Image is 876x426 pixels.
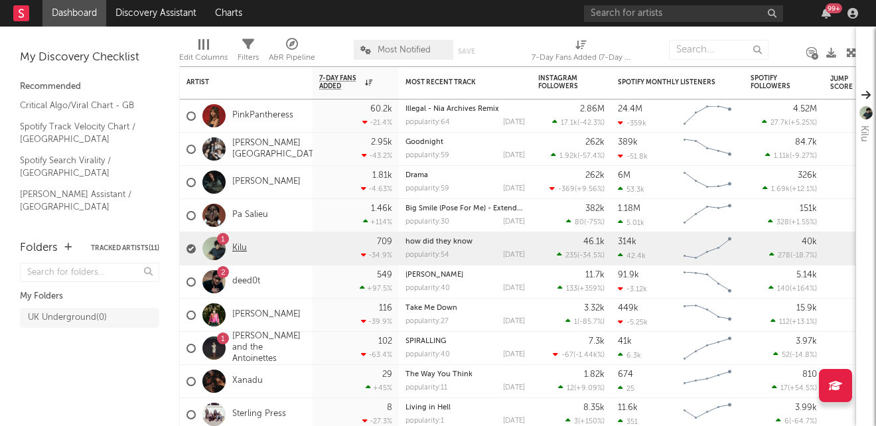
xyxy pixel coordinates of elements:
svg: Chart title [678,133,737,166]
a: Spotify Search Virality / [GEOGRAPHIC_DATA] [20,153,146,180]
div: 6.3k [618,351,641,360]
svg: Chart title [678,100,737,133]
span: 1.69k [771,186,790,193]
div: Spotify Monthly Listeners [618,78,717,86]
div: 24.4M [618,105,642,113]
div: 99 + [826,3,842,13]
div: 8.35k [583,403,605,412]
div: 3.32k [584,304,605,313]
div: 42.4k [618,251,646,260]
span: +164 % [792,285,815,293]
div: 60.2k [370,105,392,113]
div: ( ) [549,184,605,193]
a: deed0t [232,276,260,287]
div: 3.97k [796,337,817,346]
span: 17 [780,385,788,392]
svg: Chart title [678,166,737,199]
a: [PERSON_NAME] [232,177,301,188]
div: ( ) [765,151,817,160]
div: 810 [802,370,817,379]
div: ( ) [776,417,817,425]
span: 1.11k [774,153,790,160]
div: 116 [379,304,392,313]
div: 5.01k [618,218,644,227]
span: -57.4 % [579,153,603,160]
span: -85.7 % [579,319,603,326]
a: [PERSON_NAME] Assistant / [GEOGRAPHIC_DATA] [20,187,146,214]
div: Filters [238,50,259,66]
div: -5.25k [618,318,648,326]
div: 1.82k [584,370,605,379]
div: ( ) [770,317,817,326]
div: 314k [618,238,636,246]
div: [DATE] [503,152,525,159]
div: 7-Day Fans Added (7-Day Fans Added) [532,33,631,72]
div: popularity: 64 [405,119,450,126]
div: -51.8k [618,152,648,161]
div: popularity: 54 [405,251,449,259]
a: Living in Hell [405,404,451,411]
div: ( ) [558,384,605,392]
div: -63.4 % [361,350,392,359]
button: 99+ [822,8,831,19]
div: [DATE] [503,251,525,259]
div: 6M [618,171,630,180]
a: Goodnight [405,139,443,146]
div: ( ) [553,350,605,359]
div: popularity: 59 [405,185,449,192]
div: ( ) [557,284,605,293]
div: Filters [238,33,259,72]
div: popularity: 27 [405,318,449,325]
span: +9.09 % [576,385,603,392]
a: SPIRALLING [405,338,446,345]
div: 151k [800,204,817,213]
span: 27.7k [770,119,788,127]
input: Search for folders... [20,263,159,282]
div: Spotify Followers [751,74,797,90]
button: Save [458,48,475,55]
div: -21.4 % [362,118,392,127]
div: popularity: 40 [405,285,450,292]
div: 8 [387,403,392,412]
div: Illegal - Nia Archives Remix [405,106,525,113]
div: ( ) [565,317,605,326]
div: Big Smile (Pose For Me) - Extended Mix [405,205,525,212]
a: how did they know [405,238,473,246]
span: 1.92k [559,153,577,160]
a: Take Me Down [405,305,457,312]
div: Jump Score [830,75,863,91]
div: 389k [618,138,638,147]
span: +359 % [579,285,603,293]
a: Kilu [232,243,247,254]
div: 84.7k [795,138,817,147]
div: ( ) [768,284,817,293]
div: 53.3k [618,185,644,194]
svg: Chart title [678,232,737,265]
span: 1 [574,319,577,326]
a: [PERSON_NAME] and the Antoinettes [232,331,306,365]
span: -9.27 % [792,153,815,160]
a: [PERSON_NAME] [232,309,301,320]
button: Tracked Artists(11) [91,245,159,251]
span: -369 [558,186,575,193]
div: popularity: 59 [405,152,449,159]
div: 5.14k [796,271,817,279]
span: 12 [567,385,574,392]
div: [DATE] [503,285,525,292]
span: +12.1 % [792,186,815,193]
a: PinkPantheress [232,110,293,121]
a: The Way You Think [405,371,473,378]
div: ( ) [551,151,605,160]
div: 15.9k [796,304,817,313]
div: +45 % [366,384,392,392]
div: popularity: 30 [405,218,449,226]
span: +54.5 % [790,385,815,392]
div: Instagram Followers [538,74,585,90]
div: Folders [20,240,58,256]
div: ( ) [763,184,817,193]
a: [PERSON_NAME] [405,271,463,279]
a: Spotify Track Velocity Chart / [GEOGRAPHIC_DATA] [20,119,146,147]
span: -18.7 % [792,252,815,259]
div: ( ) [552,118,605,127]
div: 7-Day Fans Added (7-Day Fans Added) [532,50,631,66]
